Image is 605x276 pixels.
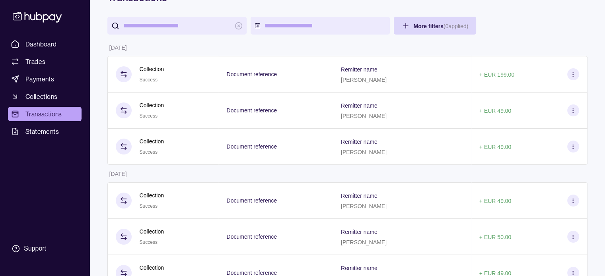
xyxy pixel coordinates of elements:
p: Remitter name [341,66,377,73]
span: Success [140,77,158,83]
p: [PERSON_NAME] [341,149,387,155]
span: Success [140,149,158,155]
p: Collection [140,263,164,272]
p: Remitter name [341,265,377,271]
input: search [123,17,231,35]
a: Collections [8,89,82,104]
p: Remitter name [341,102,377,109]
p: Document reference [226,143,277,150]
a: Support [8,240,82,257]
p: Document reference [226,270,277,276]
p: Collection [140,101,164,110]
a: Dashboard [8,37,82,51]
p: + EUR 49.00 [479,144,512,150]
p: [PERSON_NAME] [341,203,387,209]
p: Remitter name [341,193,377,199]
p: + EUR 49.00 [479,198,512,204]
span: Transactions [25,109,62,119]
p: Remitter name [341,229,377,235]
p: Collection [140,227,164,236]
p: [DATE] [109,44,127,51]
p: + EUR 199.00 [479,71,514,78]
span: More filters [414,23,469,29]
p: Collection [140,137,164,146]
span: Success [140,239,158,245]
p: Collection [140,191,164,200]
button: More filters(0applied) [394,17,477,35]
p: [PERSON_NAME] [341,113,387,119]
a: Trades [8,54,82,69]
p: + EUR 49.00 [479,108,512,114]
p: Remitter name [341,139,377,145]
p: Document reference [226,197,277,204]
a: Statements [8,124,82,139]
span: Success [140,203,158,209]
span: Trades [25,57,45,66]
p: [PERSON_NAME] [341,77,387,83]
p: Collection [140,65,164,73]
p: + EUR 50.00 [479,234,512,240]
p: [DATE] [109,171,127,177]
span: Success [140,113,158,119]
p: Document reference [226,71,277,77]
span: Payments [25,74,54,84]
p: Document reference [226,234,277,240]
p: [PERSON_NAME] [341,239,387,245]
span: Dashboard [25,39,57,49]
p: Document reference [226,107,277,114]
span: Statements [25,127,59,136]
div: Support [24,244,46,253]
p: ( 0 applied) [444,23,468,29]
a: Transactions [8,107,82,121]
a: Payments [8,72,82,86]
span: Collections [25,92,57,101]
